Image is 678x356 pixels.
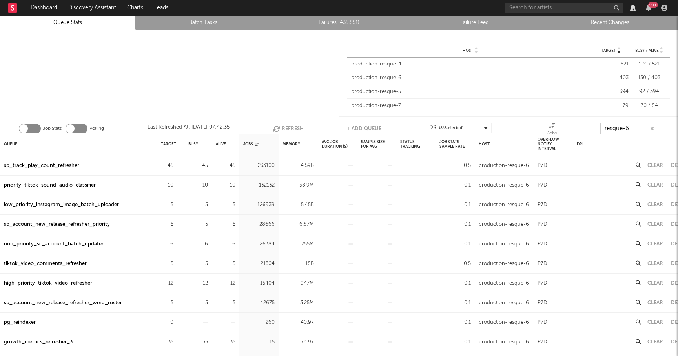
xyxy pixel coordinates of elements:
[282,298,314,308] div: 3.25M
[647,242,663,247] button: Clear
[439,338,471,347] div: 0.1
[4,200,119,210] div: low_priority_instagram_image_batch_uploader
[632,60,666,68] div: 124 / 521
[439,298,471,308] div: 0.1
[351,102,589,110] div: production-resque-7
[43,124,62,133] label: Job Stats
[188,136,198,153] div: Busy
[632,74,666,82] div: 150 / 403
[89,124,104,133] label: Polling
[4,161,79,171] a: sp_track_play_count_refresher
[479,259,529,269] div: production-resque-6
[4,298,122,308] a: sp_account_new_release_refresher_wmg_roster
[351,88,589,96] div: production-resque-5
[188,220,208,229] div: 5
[216,279,235,288] div: 12
[547,123,557,138] div: Jobs
[282,279,314,288] div: 947M
[400,136,432,153] div: Status Tracking
[479,240,529,249] div: production-resque-6
[282,338,314,347] div: 74.9k
[635,48,659,53] span: Busy / Alive
[538,136,569,153] div: Overflow Notify Interval
[439,123,463,133] span: ( 8 / 8 selected)
[161,279,173,288] div: 12
[4,259,87,269] div: tiktok_video_comments_refresher
[538,161,547,171] div: P7D
[647,222,663,227] button: Clear
[243,318,275,327] div: 260
[216,338,235,347] div: 35
[216,298,235,308] div: 5
[439,181,471,190] div: 0.1
[188,181,208,190] div: 10
[538,338,547,347] div: P7D
[439,220,471,229] div: 0.1
[216,161,235,171] div: 45
[439,161,471,171] div: 0.5
[4,240,104,249] a: non_priority_sc_account_batch_updater
[479,136,490,153] div: Host
[648,2,658,8] div: 99 +
[538,279,547,288] div: P7D
[161,181,173,190] div: 10
[243,279,275,288] div: 15404
[463,48,473,53] span: Host
[282,240,314,249] div: 255M
[161,240,173,249] div: 6
[479,181,529,190] div: production-resque-6
[479,200,529,210] div: production-resque-6
[4,220,110,229] a: sp_account_new_release_refresher_priority
[161,318,173,327] div: 0
[188,279,208,288] div: 12
[632,88,666,96] div: 92 / 394
[216,220,235,229] div: 5
[601,48,616,53] span: Target
[188,259,208,269] div: 5
[538,200,547,210] div: P7D
[4,318,36,327] div: pg_reindexer
[4,181,96,190] a: priority_tiktok_sound_audio_classifier
[161,338,173,347] div: 35
[243,220,275,229] div: 28666
[439,318,471,327] div: 0.1
[4,279,92,288] a: high_priority_tiktok_video_refresher
[282,181,314,190] div: 38.9M
[538,220,547,229] div: P7D
[243,259,275,269] div: 21304
[479,279,529,288] div: production-resque-6
[479,161,529,171] div: production-resque-6
[243,136,259,153] div: Jobs
[216,200,235,210] div: 5
[538,318,547,327] div: P7D
[593,102,629,110] div: 79
[243,181,275,190] div: 132132
[140,18,267,27] a: Batch Tasks
[188,338,208,347] div: 35
[161,220,173,229] div: 5
[538,298,547,308] div: P7D
[4,338,73,347] div: growth_metrics_refresher_3
[538,181,547,190] div: P7D
[411,18,538,27] a: Failure Feed
[322,136,353,153] div: Avg Job Duration (s)
[161,161,173,171] div: 45
[148,123,230,134] div: Last Refreshed At: [DATE] 07:42:35
[479,338,529,347] div: production-resque-6
[243,298,275,308] div: 12675
[161,136,176,153] div: Target
[347,123,381,134] button: + Add Queue
[505,3,623,13] input: Search for artists
[647,163,663,168] button: Clear
[647,300,663,305] button: Clear
[647,202,663,207] button: Clear
[188,161,208,171] div: 45
[216,240,235,249] div: 6
[547,129,557,138] div: Jobs
[351,74,589,82] div: production-resque-6
[243,161,275,171] div: 233100
[273,123,304,134] button: Refresh
[479,298,529,308] div: production-resque-6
